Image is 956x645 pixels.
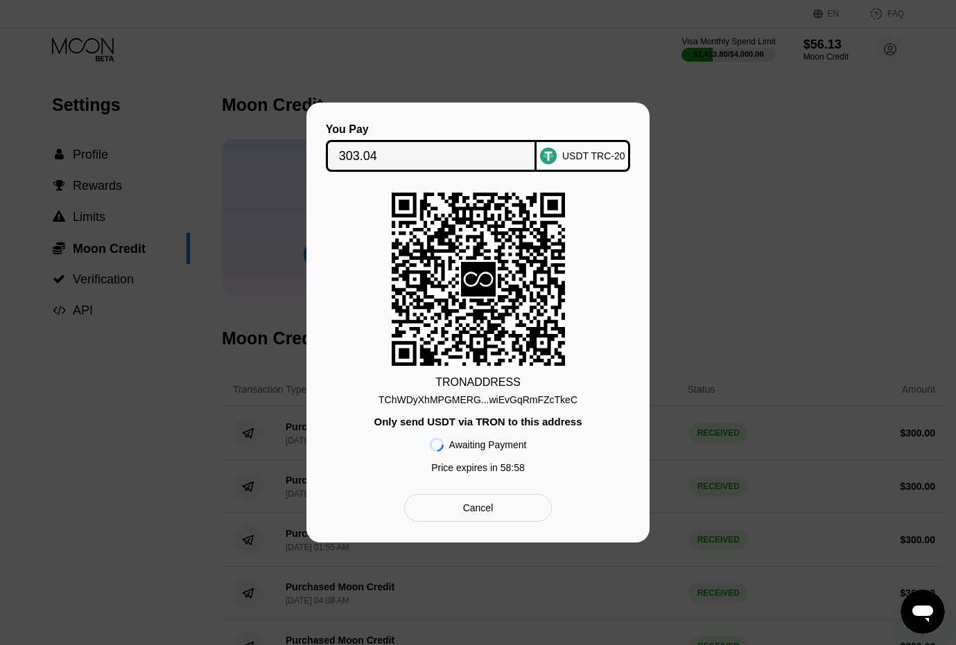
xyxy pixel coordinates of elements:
[562,150,625,161] div: USDT TRC-20
[901,590,945,634] iframe: Button to launch messaging window
[379,394,577,405] div: TChWDyXhMPGMERG...wiEvGqRmFZcTkeC
[379,389,577,405] div: TChWDyXhMPGMERG...wiEvGqRmFZcTkeC
[435,376,521,389] div: TRON ADDRESS
[374,416,582,427] div: Only send USDT via TRON to this address
[326,123,537,136] div: You Pay
[449,439,527,450] div: Awaiting Payment
[501,462,525,473] span: 58 : 58
[431,462,525,473] div: Price expires in
[404,494,552,522] div: Cancel
[463,502,494,514] div: Cancel
[327,123,629,172] div: You PayUSDT TRC-20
